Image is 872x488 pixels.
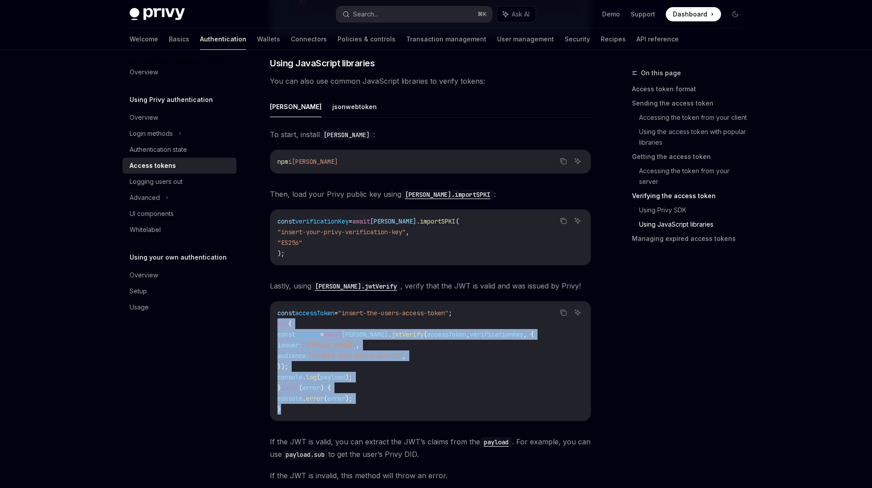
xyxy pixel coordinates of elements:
[270,57,375,69] span: Using JavaScript libraries
[302,341,356,349] span: "[DOMAIN_NAME]"
[352,217,370,225] span: await
[169,28,189,50] a: Basics
[602,10,620,19] a: Demo
[130,160,176,171] div: Access tokens
[572,155,583,167] button: Ask AI
[277,158,288,166] span: npm
[334,309,338,317] span: =
[270,128,591,141] span: To start, install :
[122,222,236,238] a: Whitelabel
[122,267,236,283] a: Overview
[277,384,281,392] span: }
[572,215,583,227] button: Ask AI
[356,341,359,349] span: ,
[420,217,456,225] span: importSPKI
[353,9,378,20] div: Search...
[512,10,530,19] span: Ask AI
[130,28,158,50] a: Welcome
[292,158,338,166] span: [PERSON_NAME]
[416,217,420,225] span: .
[277,405,281,413] span: }
[558,215,569,227] button: Copy the contents from the code block
[336,6,492,22] button: Search...⌘K
[130,224,161,235] div: Whitelabel
[270,280,591,292] span: Lastly, using , verify that the JWT is valid and was issued by Privy!
[310,352,402,360] span: "insert-your-privy-app-id"
[130,252,227,263] h5: Using your own authentication
[130,112,158,123] div: Overview
[295,330,320,338] span: payload
[122,110,236,126] a: Overview
[270,96,322,117] button: [PERSON_NAME]
[277,362,288,370] span: });
[130,94,213,105] h5: Using Privy authentication
[639,164,750,189] a: Accessing the token from your server
[122,299,236,315] a: Usage
[320,373,345,381] span: payload
[673,10,707,19] span: Dashboard
[332,96,377,117] button: jsonwebtoken
[632,96,750,110] a: Sending the access token
[401,190,494,199] a: [PERSON_NAME].importSPKI
[320,384,331,392] span: ) {
[342,330,388,338] span: [PERSON_NAME]
[122,174,236,190] a: Logging users out
[270,75,591,87] span: You can also use common JavaScript libraries to verify tokens:
[317,373,320,381] span: (
[277,228,406,236] span: "insert-your-privy-verification-key"
[480,437,512,446] a: payload
[311,281,400,291] code: [PERSON_NAME].jwtVerify
[632,82,750,96] a: Access token format
[370,217,416,225] span: [PERSON_NAME]
[448,309,452,317] span: ;
[130,302,149,313] div: Usage
[639,203,750,217] a: Using Privy SDK
[497,6,536,22] button: Ask AI
[632,189,750,203] a: Verifying the access token
[466,330,470,338] span: ,
[406,228,409,236] span: ,
[631,10,655,19] a: Support
[639,110,750,125] a: Accessing the token from your client
[639,217,750,232] a: Using JavaScript libraries
[277,239,302,247] span: "ES256"
[130,144,187,155] div: Authentication state
[277,320,288,328] span: try
[666,7,721,21] a: Dashboard
[320,330,324,338] span: =
[427,330,466,338] span: accessToken
[480,437,512,447] code: payload
[277,373,302,381] span: console
[130,192,160,203] div: Advanced
[281,384,299,392] span: catch
[277,341,302,349] span: issuer:
[270,469,591,482] span: If the JWT is invalid, this method will throw an error.
[299,384,302,392] span: (
[632,150,750,164] a: Getting the access token
[320,130,373,140] code: [PERSON_NAME]
[288,158,292,166] span: i
[130,270,158,281] div: Overview
[636,28,679,50] a: API reference
[324,330,342,338] span: await
[523,330,534,338] span: , {
[130,208,174,219] div: UI components
[200,28,246,50] a: Authentication
[302,384,320,392] span: error
[558,307,569,318] button: Copy the contents from the code block
[402,352,406,360] span: ,
[406,28,486,50] a: Transaction management
[311,281,400,290] a: [PERSON_NAME].jwtVerify
[728,7,742,21] button: Toggle dark mode
[470,330,523,338] span: verificationKey
[349,217,352,225] span: =
[288,320,292,328] span: {
[345,394,352,403] span: );
[302,373,306,381] span: .
[456,217,459,225] span: (
[130,286,147,297] div: Setup
[565,28,590,50] a: Security
[130,67,158,77] div: Overview
[130,128,173,139] div: Login methods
